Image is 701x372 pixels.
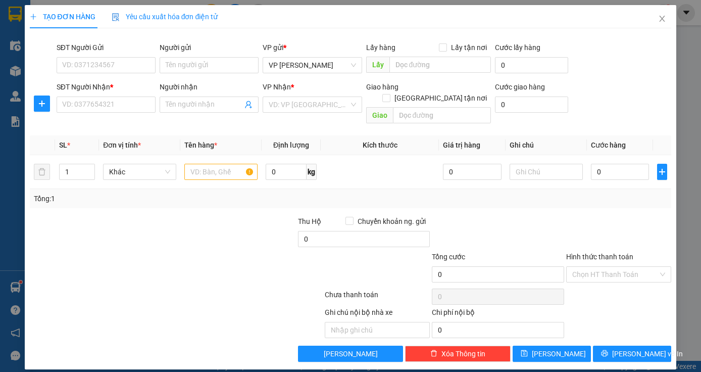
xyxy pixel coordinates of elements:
[103,141,141,149] span: Đơn vị tính
[34,96,50,112] button: plus
[657,164,667,180] button: plus
[34,164,50,180] button: delete
[658,15,666,23] span: close
[658,168,667,176] span: plus
[59,141,67,149] span: SL
[34,193,272,204] div: Tổng: 1
[443,141,480,149] span: Giá trị hàng
[273,141,309,149] span: Định lượng
[263,42,362,53] div: VP gửi
[57,42,156,53] div: SĐT Người Gửi
[393,107,491,123] input: Dọc đường
[506,135,587,155] th: Ghi chú
[648,5,676,33] button: Close
[363,141,397,149] span: Kích thước
[495,43,540,52] label: Cước lấy hàng
[510,164,583,180] input: Ghi Chú
[307,164,317,180] span: kg
[184,164,258,180] input: VD: Bàn, Ghế
[405,346,510,362] button: deleteXóa Thông tin
[521,350,528,358] span: save
[324,348,378,359] span: [PERSON_NAME]
[591,141,626,149] span: Cước hàng
[432,253,465,261] span: Tổng cước
[495,97,568,113] input: Cước giao hàng
[184,141,217,149] span: Tên hàng
[160,42,259,53] div: Người gửi
[532,348,586,359] span: [PERSON_NAME]
[325,322,430,338] input: Nhập ghi chú
[366,43,395,52] span: Lấy hàng
[160,81,259,92] div: Người nhận
[390,92,491,104] span: [GEOGRAPHIC_DATA] tận nơi
[30,13,37,20] span: plus
[298,217,321,225] span: Thu Hộ
[441,348,485,359] span: Xóa Thông tin
[324,289,431,307] div: Chưa thanh toán
[298,346,403,362] button: [PERSON_NAME]
[263,83,291,91] span: VP Nhận
[366,83,398,91] span: Giao hàng
[325,307,430,322] div: Ghi chú nội bộ nhà xe
[112,13,120,21] img: icon
[57,81,156,92] div: SĐT Người Nhận
[30,13,95,21] span: TẠO ĐƠN HÀNG
[244,101,253,109] span: user-add
[366,57,389,73] span: Lấy
[389,57,491,73] input: Dọc đường
[34,100,49,108] span: plus
[513,346,591,362] button: save[PERSON_NAME]
[495,57,568,73] input: Cước lấy hàng
[432,307,564,322] div: Chi phí nội bộ
[612,348,683,359] span: [PERSON_NAME] và In
[495,83,545,91] label: Cước giao hàng
[366,107,393,123] span: Giao
[112,13,218,21] span: Yêu cầu xuất hóa đơn điện tử
[269,58,356,73] span: VP Trần Bình
[443,164,502,180] input: 0
[354,216,430,227] span: Chuyển khoản ng. gửi
[601,350,608,358] span: printer
[430,350,437,358] span: delete
[566,253,633,261] label: Hình thức thanh toán
[593,346,671,362] button: printer[PERSON_NAME] và In
[109,164,170,179] span: Khác
[447,42,491,53] span: Lấy tận nơi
